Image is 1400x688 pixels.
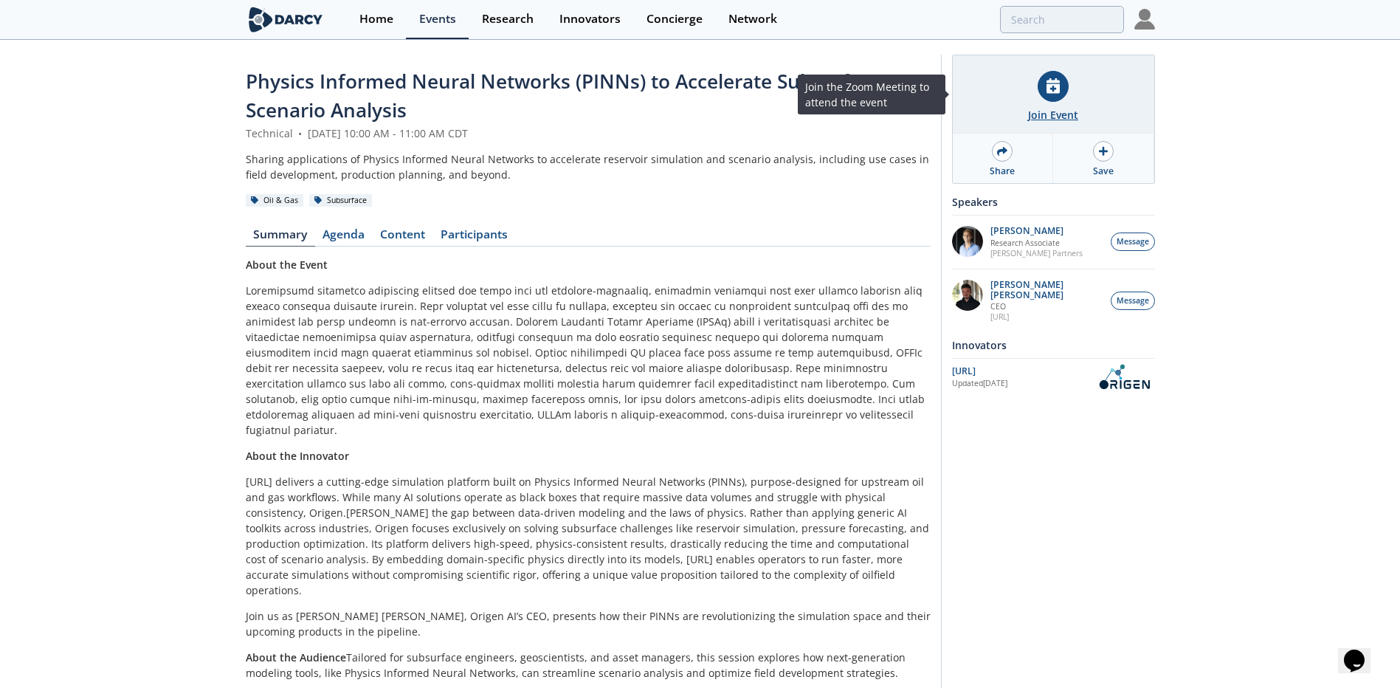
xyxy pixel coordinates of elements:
p: [PERSON_NAME] [PERSON_NAME] [990,280,1103,300]
div: Share [990,165,1015,178]
a: Participants [433,229,516,247]
div: Network [728,13,777,25]
div: Join Event [1028,107,1078,123]
div: Innovators [559,13,621,25]
p: [URL] [990,312,1103,322]
img: 20112e9a-1f67-404a-878c-a26f1c79f5da [952,280,983,311]
span: Message [1117,295,1149,307]
div: Subsurface [309,194,373,207]
button: Message [1111,233,1155,251]
a: Agenda [315,229,373,247]
div: Save [1093,165,1114,178]
button: Message [1111,292,1155,310]
div: Concierge [646,13,703,25]
div: Innovators [952,332,1155,358]
strong: About the Innovator [246,449,349,463]
strong: About the Audience [246,650,346,664]
p: Tailored for subsurface engineers, geoscientists, and asset managers, this session explores how n... [246,650,931,681]
div: Oil & Gas [246,194,304,207]
p: [PERSON_NAME] Partners [990,248,1083,258]
p: Loremipsumd sitametco adipiscing elitsed doe tempo inci utl etdolore-magnaaliq, enimadmin veniamq... [246,283,931,438]
div: Technical [DATE] 10:00 AM - 11:00 AM CDT [246,125,931,141]
span: Physics Informed Neural Networks (PINNs) to Accelerate Subsurface Scenario Analysis [246,68,881,123]
p: Join us as [PERSON_NAME] [PERSON_NAME], Origen AI’s CEO, presents how their PINNs are revolutioni... [246,608,931,639]
div: Home [359,13,393,25]
img: OriGen.AI [1093,364,1155,390]
p: CEO [990,301,1103,312]
div: Updated [DATE] [952,378,1093,390]
span: Message [1117,236,1149,248]
img: logo-wide.svg [246,7,326,32]
strong: About the Event [246,258,328,272]
div: Sharing applications of Physics Informed Neural Networks to accelerate reservoir simulation and s... [246,151,931,182]
div: [URL] [952,365,1093,378]
div: Events [419,13,456,25]
div: Speakers [952,189,1155,215]
input: Advanced Search [1000,6,1124,33]
iframe: chat widget [1338,629,1385,673]
p: Research Associate [990,238,1083,248]
p: [URL] delivers a cutting-edge simulation platform built on Physics Informed Neural Networks (PINN... [246,474,931,598]
a: [URL] Updated[DATE] OriGen.AI [952,364,1155,390]
img: 1EXUV5ipS3aUf9wnAL7U [952,226,983,257]
div: Research [482,13,534,25]
span: • [296,126,305,140]
p: [PERSON_NAME] [990,226,1083,236]
img: Profile [1134,9,1155,30]
a: Content [373,229,433,247]
a: Summary [246,229,315,247]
